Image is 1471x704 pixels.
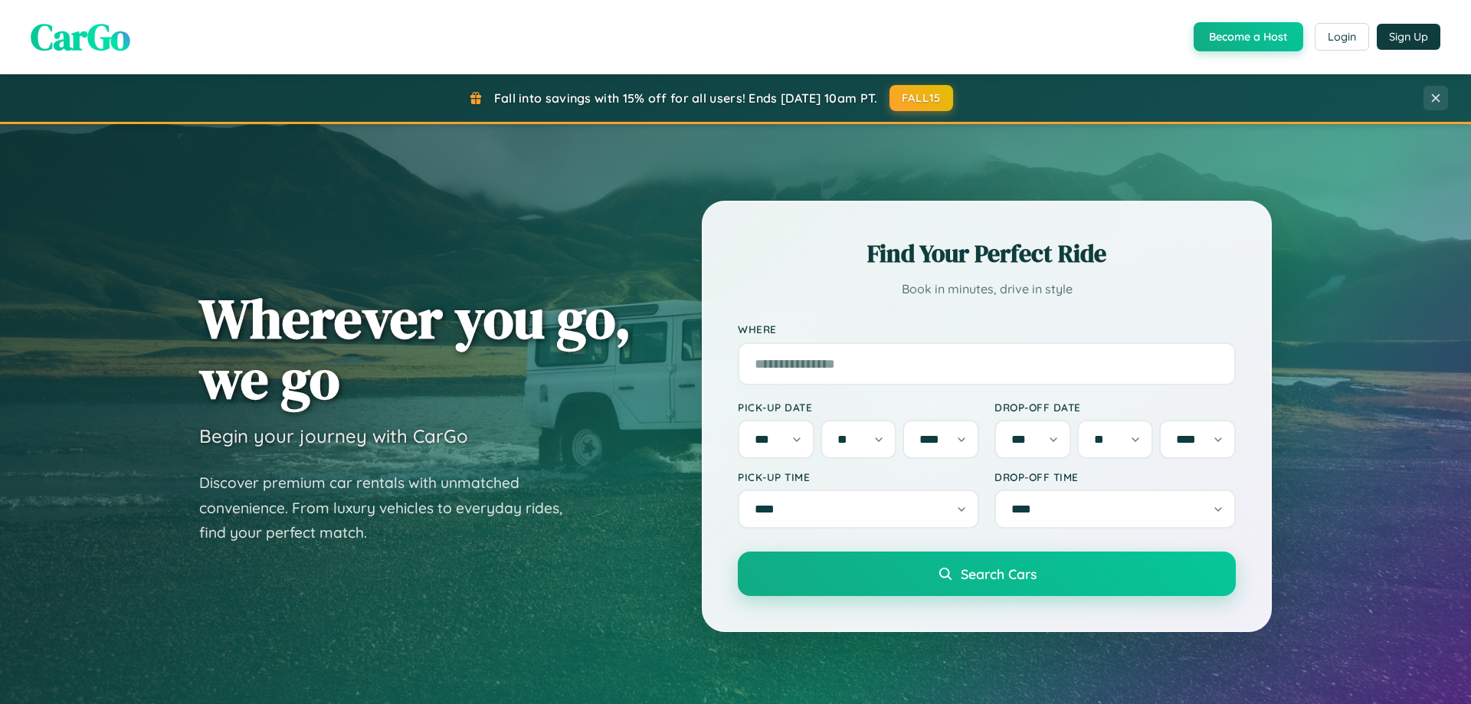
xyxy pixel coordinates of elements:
p: Book in minutes, drive in style [738,278,1236,300]
button: Sign Up [1377,24,1440,50]
button: FALL15 [889,85,954,111]
span: Search Cars [961,565,1037,582]
label: Drop-off Date [994,401,1236,414]
label: Pick-up Time [738,470,979,483]
button: Become a Host [1194,22,1303,51]
label: Pick-up Date [738,401,979,414]
h1: Wherever you go, we go [199,288,631,409]
span: Fall into savings with 15% off for all users! Ends [DATE] 10am PT. [494,90,878,106]
span: CarGo [31,11,130,62]
h2: Find Your Perfect Ride [738,237,1236,270]
button: Login [1315,23,1369,51]
label: Drop-off Time [994,470,1236,483]
label: Where [738,323,1236,336]
p: Discover premium car rentals with unmatched convenience. From luxury vehicles to everyday rides, ... [199,470,582,545]
button: Search Cars [738,552,1236,596]
h3: Begin your journey with CarGo [199,424,468,447]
